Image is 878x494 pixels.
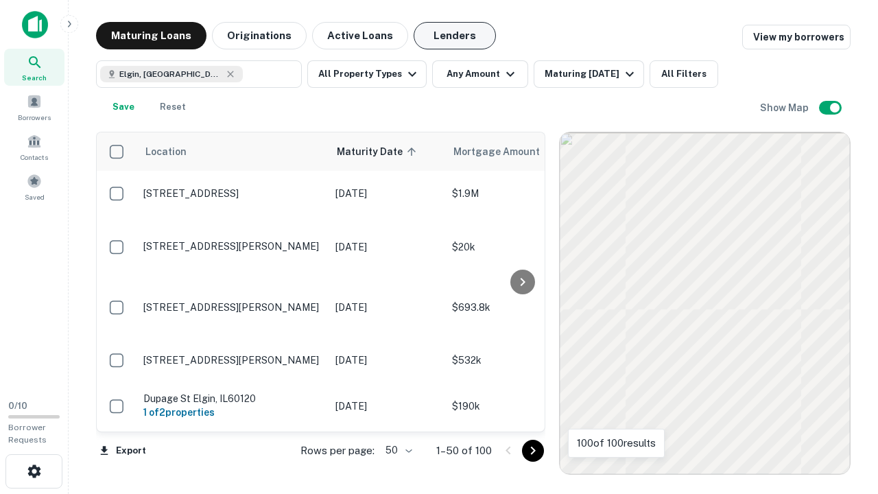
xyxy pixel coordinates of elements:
[21,152,48,163] span: Contacts
[335,239,438,255] p: [DATE]
[329,132,445,171] th: Maturity Date
[4,89,64,126] a: Borrowers
[432,60,528,88] button: Any Amount
[307,60,427,88] button: All Property Types
[650,60,718,88] button: All Filters
[4,168,64,205] a: Saved
[335,186,438,201] p: [DATE]
[4,128,64,165] a: Contacts
[300,443,375,459] p: Rows per page:
[143,187,322,200] p: [STREET_ADDRESS]
[452,239,589,255] p: $20k
[137,132,329,171] th: Location
[560,132,850,474] div: 0 0
[380,440,414,460] div: 50
[335,399,438,414] p: [DATE]
[151,93,195,121] button: Reset
[337,143,420,160] span: Maturity Date
[143,354,322,366] p: [STREET_ADDRESS][PERSON_NAME]
[742,25,851,49] a: View my borrowers
[445,132,596,171] th: Mortgage Amount
[8,401,27,411] span: 0 / 10
[96,440,150,461] button: Export
[8,423,47,445] span: Borrower Requests
[22,11,48,38] img: capitalize-icon.png
[143,240,322,252] p: [STREET_ADDRESS][PERSON_NAME]
[119,68,222,80] span: Elgin, [GEOGRAPHIC_DATA], [GEOGRAPHIC_DATA]
[577,435,656,451] p: 100 of 100 results
[436,443,492,459] p: 1–50 of 100
[143,301,322,314] p: [STREET_ADDRESS][PERSON_NAME]
[809,384,878,450] iframe: Chat Widget
[102,93,145,121] button: Save your search to get updates of matches that match your search criteria.
[760,100,811,115] h6: Show Map
[212,22,307,49] button: Originations
[414,22,496,49] button: Lenders
[25,191,45,202] span: Saved
[22,72,47,83] span: Search
[534,60,644,88] button: Maturing [DATE]
[452,353,589,368] p: $532k
[4,49,64,86] a: Search
[96,22,206,49] button: Maturing Loans
[452,399,589,414] p: $190k
[145,143,187,160] span: Location
[335,353,438,368] p: [DATE]
[453,143,558,160] span: Mortgage Amount
[143,405,322,420] h6: 1 of 2 properties
[18,112,51,123] span: Borrowers
[545,66,638,82] div: Maturing [DATE]
[452,186,589,201] p: $1.9M
[522,440,544,462] button: Go to next page
[143,392,322,405] p: Dupage St Elgin, IL60120
[335,300,438,315] p: [DATE]
[312,22,408,49] button: Active Loans
[452,300,589,315] p: $693.8k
